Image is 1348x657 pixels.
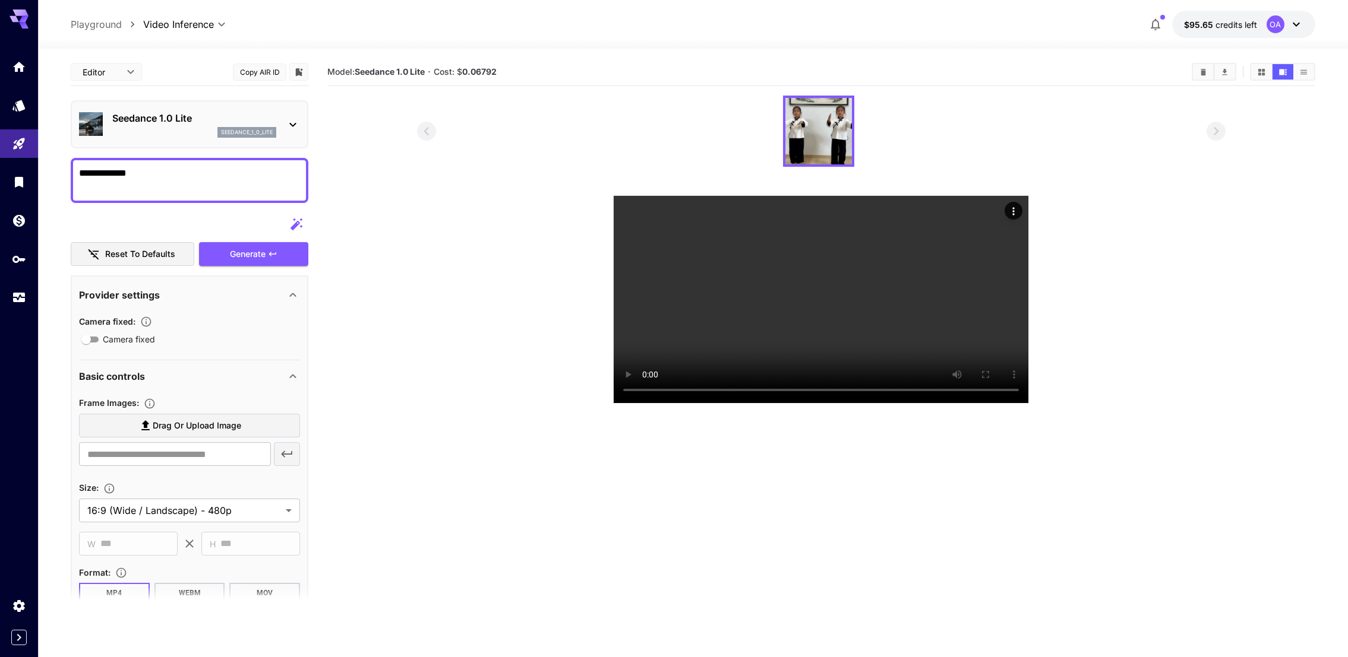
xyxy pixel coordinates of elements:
[79,362,300,391] div: Basic controls
[1005,202,1022,220] div: Actions
[79,583,150,603] button: MP4
[229,583,300,603] button: MOV
[87,537,96,551] span: W
[428,65,431,79] p: ·
[1214,64,1235,80] button: Download All
[327,66,425,77] span: Model:
[79,567,111,577] span: Format :
[1172,11,1315,38] button: $95.64928OA
[71,17,143,31] nav: breadcrumb
[12,213,26,228] div: Wallet
[293,65,304,79] button: Add to library
[1293,64,1314,80] button: Show media in list view
[139,398,160,410] button: Upload frame images.
[1193,64,1214,80] button: Clear All
[112,111,276,125] p: Seedance 1.0 Lite
[462,66,497,77] b: 0.06792
[111,567,132,579] button: Choose the file format for the output video.
[103,333,155,345] span: Camera fixed
[99,483,120,494] button: Adjust the dimensions of the generated image by specifying its width and height in pixels, or sel...
[79,398,139,408] span: Frame Images :
[1250,63,1315,81] div: Show media in grid viewShow media in video viewShow media in list view
[71,17,122,31] a: Playground
[12,174,26,189] div: Library
[230,247,266,262] span: Generate
[79,106,300,142] div: Seedance 1.0 Liteseedance_1_0_lite
[1267,15,1284,33] div: OA
[785,98,852,164] img: 8pOLQ7AAAABklEQVQDAE94xDsxauGDAAAAAElFTkSuQmCC
[12,290,26,305] div: Usage
[154,583,225,603] button: WEBM
[12,137,26,151] div: Playground
[79,316,135,326] span: Camera fixed :
[1251,64,1272,80] button: Show media in grid view
[71,242,194,266] button: Reset to defaults
[1184,18,1257,31] div: $95.64928
[221,128,273,137] p: seedance_1_0_lite
[355,66,425,77] b: Seedance 1.0 Lite
[12,98,26,113] div: Models
[153,418,241,433] span: Drag or upload image
[199,242,308,266] button: Generate
[1192,63,1236,81] div: Clear AllDownload All
[79,288,160,302] p: Provider settings
[79,369,145,383] p: Basic controls
[1273,64,1293,80] button: Show media in video view
[12,59,26,74] div: Home
[11,630,27,645] button: Expand sidebar
[79,414,300,438] label: Drag or upload image
[79,483,99,493] span: Size :
[12,252,26,266] div: API Keys
[12,598,26,613] div: Settings
[434,66,497,77] span: Cost: $
[143,17,214,31] span: Video Inference
[210,537,216,551] span: H
[79,281,300,309] div: Provider settings
[1184,20,1216,30] span: $95.65
[83,66,119,78] span: Editor
[1216,20,1257,30] span: credits left
[87,503,281,518] span: 16:9 (Wide / Landscape) - 480p
[233,64,286,81] button: Copy AIR ID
